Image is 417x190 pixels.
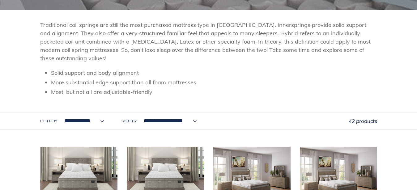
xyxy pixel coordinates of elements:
label: Filter by [40,118,57,124]
label: Sort by [121,118,137,124]
li: More substantial edge support than all foam mattresses [51,78,377,87]
li: Solid support and body alignment [51,69,377,77]
span: 42 products [349,118,377,124]
p: Traditional coil springs are still the most purchased mattress type in [GEOGRAPHIC_DATA]. Innersp... [40,21,377,62]
li: Most, but not all are adjustable-friendly [51,88,377,96]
